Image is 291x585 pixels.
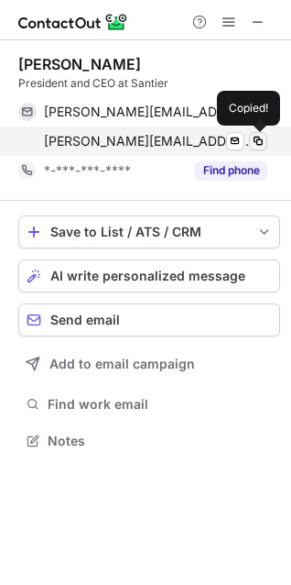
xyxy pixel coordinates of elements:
[18,11,128,33] img: ContactOut v5.3.10
[18,428,280,454] button: Notes
[18,75,280,92] div: President and CEO at Santier
[49,357,195,371] span: Add to email campaign
[50,225,248,239] div: Save to List / ATS / CRM
[50,313,120,327] span: Send email
[195,161,267,180] button: Reveal Button
[48,433,273,449] span: Notes
[18,55,141,73] div: [PERSON_NAME]
[48,396,273,413] span: Find work email
[18,259,280,292] button: AI write personalized message
[50,269,245,283] span: AI write personalized message
[18,348,280,381] button: Add to email campaign
[18,215,280,248] button: save-profile-one-click
[44,133,253,149] span: [PERSON_NAME][EMAIL_ADDRESS][PERSON_NAME][DOMAIN_NAME]
[18,304,280,337] button: Send email
[44,104,253,120] span: [PERSON_NAME][EMAIL_ADDRESS][DOMAIN_NAME]
[18,392,280,417] button: Find work email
